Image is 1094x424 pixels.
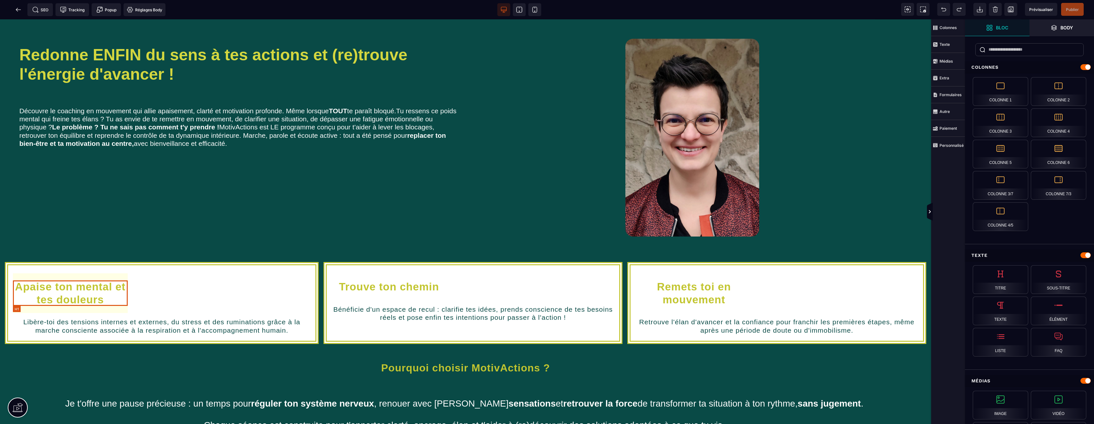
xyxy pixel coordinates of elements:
span: Voir bureau [497,3,510,16]
strong: Paiement [940,126,957,131]
strong: Body [1060,25,1073,30]
strong: Bloc [996,25,1008,30]
span: Afficher les vues [965,202,971,222]
span: Publier [1066,7,1079,12]
span: Défaire [937,3,950,16]
span: Créer une alerte modale [92,3,121,16]
span: Favicon [124,3,165,16]
b: sensations [509,379,556,389]
text: Bénéficie d'un espace de recul : clarifie tes idées, prends conscience de tes besoins réels et po... [332,284,614,304]
b: réguler ton système nerveux [251,379,374,389]
span: Capture d'écran [917,3,930,16]
div: Colonne 6 [1031,140,1086,168]
h2: Découvre le coaching en mouvement qui allie apaisement, clarté et motivation profonde. Même lorsq... [19,84,458,131]
h1: Apaise ton mental et tes douleurs [13,261,128,287]
h1: Redonne ENFIN du sens à tes actions et (re)trouve l'énergie d'avancer ! [19,23,458,68]
span: Métadata SEO [27,3,53,16]
span: Retour [12,3,25,16]
strong: Colonnes [940,25,957,30]
b: replacer ton bien-être et ta motivation au centre, [19,112,448,128]
span: Colonnes [931,19,965,36]
b: TOUT [329,88,347,95]
div: FAQ [1031,328,1086,357]
div: Image [973,391,1028,419]
span: Tracking [60,6,85,13]
span: Personnalisé [931,137,965,154]
div: Texte [973,297,1028,325]
span: Tu ressens ce poids mental qui freine tes élans ? Tu as envie de te remettre en mouvement, de cla... [19,88,458,128]
text: Retrouve l'élan d'avancer et la confiance pour franchir les premières étapes, même après une péri... [635,297,918,316]
strong: Médias [940,59,953,64]
span: Voir mobile [528,3,541,16]
div: Colonne 3 [973,108,1028,137]
span: Enregistrer le contenu [1061,3,1084,16]
span: Importer [973,3,986,16]
div: Élément [1031,297,1086,325]
h1: Pourquoi choisir MotivActions ? [10,339,921,358]
span: Extra [931,70,965,86]
h1: Remets toi en mouvement [635,261,752,287]
span: Nettoyage [989,3,1002,16]
span: Ouvrir les blocs [965,19,1029,36]
span: Voir tablette [513,3,526,16]
span: Voir les composants [901,3,914,16]
div: Colonnes [965,61,1094,73]
span: Aperçu [1025,3,1057,16]
span: Texte [931,36,965,53]
div: Colonne 4/5 [973,202,1028,231]
div: Liste [973,328,1028,357]
span: Enregistrer [1004,3,1017,16]
h1: Trouve ton chemin [332,261,446,274]
span: Autre [931,103,965,120]
strong: Autre [940,109,950,114]
span: Ouvrir les calques [1029,19,1094,36]
b: Le problème ? Tu ne sais pas comment t'y prendre ! [52,104,219,111]
b: retrouver la force [563,379,637,389]
div: Médias [965,375,1094,387]
b: sans jugement [798,379,861,389]
div: Colonne 7/3 [1031,171,1086,200]
text: Libère-toi des tensions internes et externes, du stress et des ruminations grâce à la marche cons... [13,297,311,316]
div: Colonne 2 [1031,77,1086,106]
strong: Formulaires [940,92,962,97]
span: SEO [32,6,48,13]
span: Code de suivi [55,3,89,16]
div: Colonne 1 [973,77,1028,106]
div: Colonne 4 [1031,108,1086,137]
div: Colonne 5 [973,140,1028,168]
span: Formulaires [931,86,965,103]
strong: Texte [940,42,950,47]
span: Popup [96,6,116,13]
div: Sous-titre [1031,265,1086,294]
span: Paiement [931,120,965,137]
div: Texte [965,249,1094,261]
div: Vidéo [1031,391,1086,419]
strong: Extra [940,76,949,80]
img: a00a15cd26c76ceea68b77b015c3d001_Moi.jpg [625,19,759,217]
span: Prévisualiser [1029,7,1053,12]
strong: Personnalisé [940,143,964,148]
div: Colonne 3/7 [973,171,1028,200]
span: Rétablir [953,3,966,16]
span: Médias [931,53,965,70]
div: Titre [973,265,1028,294]
span: Réglages Body [127,6,162,13]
